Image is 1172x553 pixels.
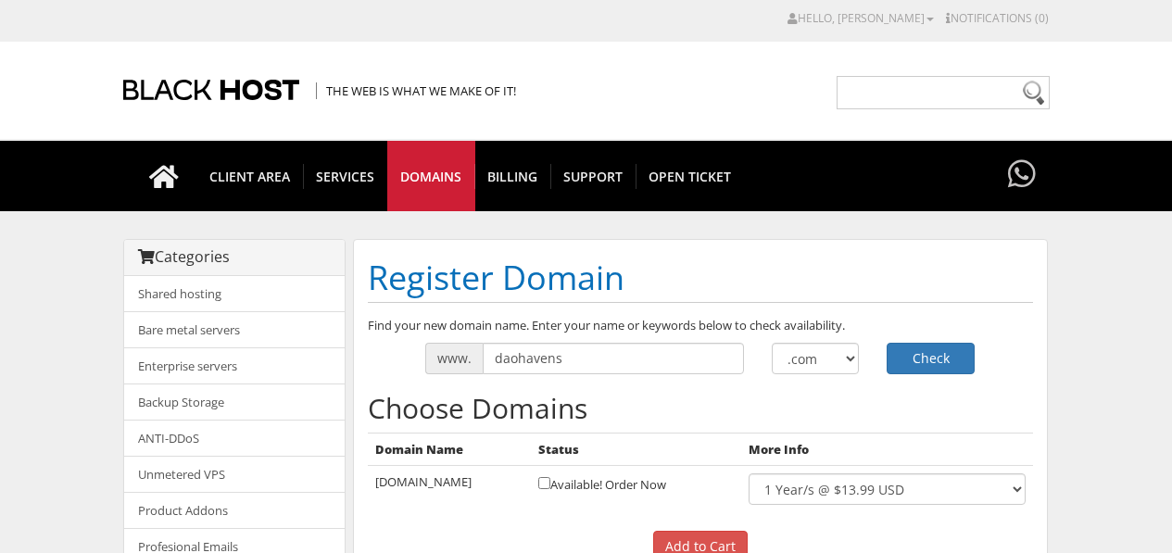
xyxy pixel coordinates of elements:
span: Open Ticket [636,164,744,189]
input: Need help? [837,76,1050,109]
a: Hello, [PERSON_NAME] [788,10,934,26]
a: Backup Storage [124,383,345,421]
a: Billing [474,141,551,211]
a: CLIENT AREA [196,141,304,211]
td: Available! Order Now [531,466,741,513]
span: Support [550,164,636,189]
p: Find your new domain name. Enter your name or keywords below to check availability. [368,317,1033,333]
a: ANTI-DDoS [124,420,345,457]
a: Have questions? [1003,141,1040,209]
th: Domain Name [368,433,532,466]
a: Notifications (0) [946,10,1049,26]
a: Go to homepage [131,141,197,211]
a: Support [550,141,636,211]
a: Domains [387,141,475,211]
h3: Categories [138,249,331,266]
td: [DOMAIN_NAME] [368,466,532,513]
a: Product Addons [124,492,345,529]
span: SERVICES [303,164,388,189]
span: CLIENT AREA [196,164,304,189]
button: Check [887,343,975,374]
th: Status [531,433,741,466]
span: Domains [387,164,475,189]
a: Enterprise servers [124,347,345,384]
a: Unmetered VPS [124,456,345,493]
a: Bare metal servers [124,311,345,348]
a: SERVICES [303,141,388,211]
th: More Info [741,433,1032,466]
span: Billing [474,164,551,189]
a: Shared hosting [124,276,345,312]
h1: Register Domain [368,254,1033,303]
span: www. [425,343,483,374]
span: The Web is what we make of it! [316,82,516,99]
a: Open Ticket [636,141,744,211]
h2: Choose Domains [368,393,1033,423]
